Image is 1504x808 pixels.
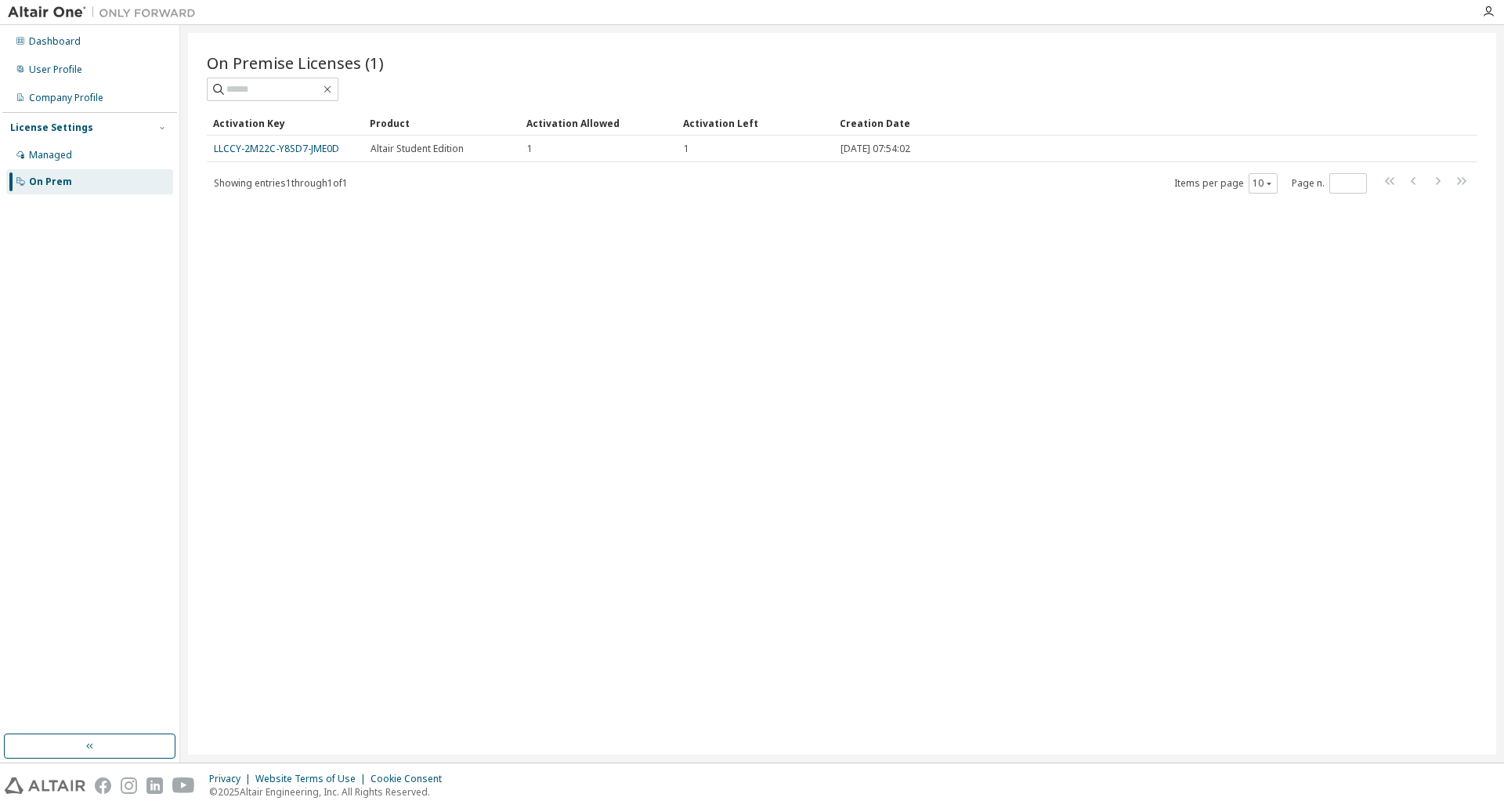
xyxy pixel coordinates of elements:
div: On Prem [29,176,72,188]
a: LLCCY-2M22C-Y8SD7-JME0D [214,142,339,155]
img: Altair One [8,5,204,20]
span: [DATE] 07:54:02 [841,143,910,155]
button: 10 [1253,177,1274,190]
div: Website Terms of Use [255,773,371,785]
span: On Premise Licenses (1) [207,52,384,74]
div: License Settings [10,121,93,134]
img: youtube.svg [172,777,195,794]
div: Cookie Consent [371,773,451,785]
span: Items per page [1174,173,1278,194]
img: linkedin.svg [146,777,163,794]
div: Dashboard [29,35,81,48]
div: User Profile [29,63,82,76]
div: Product [370,111,514,136]
div: Activation Key [213,111,357,136]
div: Creation Date [840,111,1408,136]
span: 1 [684,143,689,155]
span: Altair Student Edition [371,143,464,155]
span: Page n. [1292,173,1367,194]
p: © 2025 Altair Engineering, Inc. All Rights Reserved. [209,785,451,799]
img: facebook.svg [95,777,111,794]
span: Showing entries 1 through 1 of 1 [214,176,348,190]
div: Managed [29,149,72,161]
div: Activation Allowed [526,111,671,136]
div: Activation Left [683,111,827,136]
span: 1 [527,143,533,155]
div: Privacy [209,773,255,785]
img: instagram.svg [121,777,137,794]
img: altair_logo.svg [5,777,85,794]
div: Company Profile [29,92,103,104]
